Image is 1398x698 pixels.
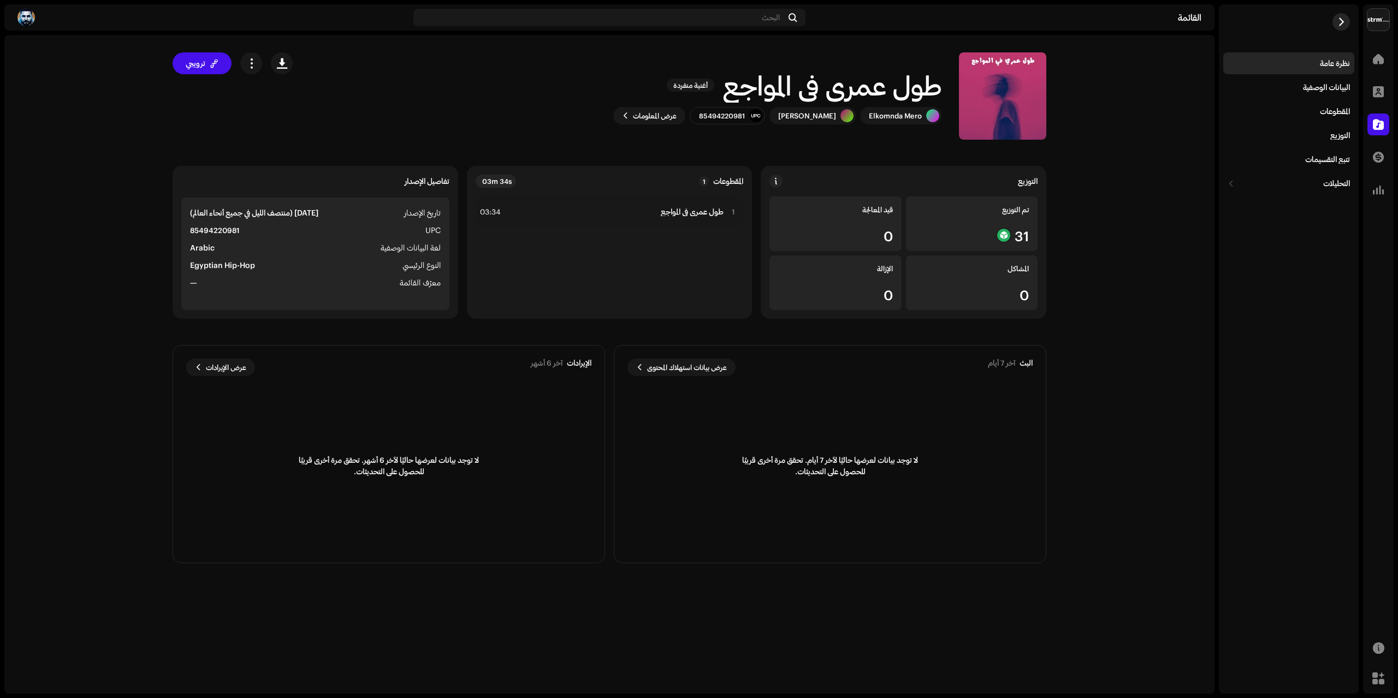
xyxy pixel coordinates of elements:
button: عرض المعلومات [613,107,685,124]
span: تاريخ الإصدار [404,206,441,219]
button: ترويجي [173,52,232,74]
strong: 85494220981 [190,224,240,237]
strong: تفاصيل الإصدار [405,177,449,186]
h1: طول عمري في المواجع [723,68,941,103]
div: 85494220981 [699,111,745,120]
strong: Egyptian Hip-Hop [190,259,255,272]
div: نظرة عامة [1320,59,1350,68]
span: النوع الرئيسي [402,259,441,272]
div: قيد المعالجة [778,205,892,214]
span: معرّف القائمة [400,276,441,289]
div: 03:34 [480,205,504,218]
strong: [DATE] (منتصف الليل في جميع أنحاء العالم) [190,206,318,219]
re-m-nav-item: التوزيع [1223,124,1354,146]
div: [PERSON_NAME] [778,111,836,120]
re-m-nav-item: البيانات الوصفية [1223,76,1354,98]
button: عرض الإيرادات [186,359,255,376]
div: البث [1020,359,1033,367]
div: المقطوعات [1320,107,1350,116]
div: المشاكل [915,264,1029,273]
div: آخر 6 أشهر [531,359,562,367]
div: 03m 34s [476,175,516,188]
re-m-nav-item: المقطوعات [1223,100,1354,122]
p-badge: 1 [699,176,709,186]
span: عرض بيانات استهلاك المحتوى [647,356,727,378]
div: البيانات الوصفية [1303,83,1350,92]
span: لا توجد بيانات لعرضها حاليًا لآخر 7 أيام. تحقق مرة أخرى قريبًا للحصول على التحديثات. [732,454,928,477]
div: تتبع التقسيمات [1305,155,1350,164]
strong: — [190,276,197,289]
button: عرض بيانات استهلاك المحتوى [627,359,736,376]
span: UPC [425,224,441,237]
re-m-nav-item: نظرة عامة [1223,52,1354,74]
strong: طول عمري في المواجع [661,207,724,216]
re-m-nav-item: تتبع التقسيمات [1223,148,1354,170]
div: القائمة [810,13,1201,22]
strong: المقطوعات [713,177,743,186]
re-m-nav-dropdown: التحليلات [1223,172,1354,194]
img: 12e4797b-bbf4-4553-b516-b1b67c5e04d9 [17,9,35,26]
div: التوزيع [1330,131,1350,140]
div: الإزالة [778,264,892,273]
span: أغنية منفردة [667,79,714,92]
span: لغة البيانات الوصفية [381,241,441,254]
div: Elkomnda Mero [869,111,922,120]
div: التحليلات [1323,179,1350,188]
span: عرض الإيرادات [206,356,246,378]
div: آخر 7 أيام [988,359,1015,367]
span: عرض المعلومات [633,105,677,127]
img: 408b884b-546b-4518-8448-1008f9c76b02 [1367,9,1389,31]
div: الإيرادات [567,359,591,367]
span: لا توجد بيانات لعرضها حاليًا لآخر 6 أشهر. تحقق مرة أخرى قريبًا للحصول على التحديثات. [291,454,487,477]
strong: Arabic [190,241,215,254]
span: البحث [762,13,780,22]
div: تم التوزيع [915,205,1029,214]
span: ترويجي [186,52,205,74]
div: التوزيع [1018,177,1038,186]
